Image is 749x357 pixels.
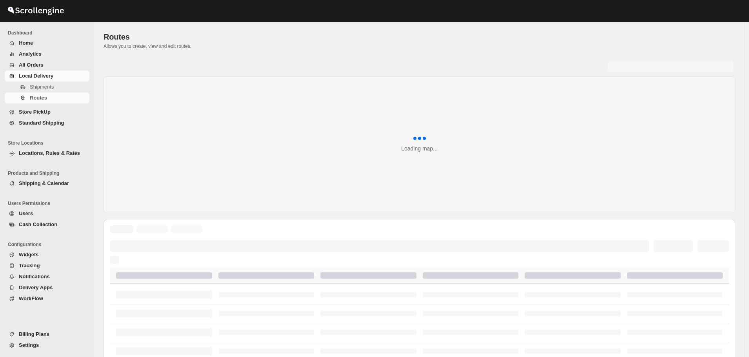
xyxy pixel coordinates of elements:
[19,285,53,290] span: Delivery Apps
[5,219,89,230] button: Cash Collection
[8,140,90,146] span: Store Locations
[5,208,89,219] button: Users
[19,221,57,227] span: Cash Collection
[5,340,89,351] button: Settings
[8,200,90,207] span: Users Permissions
[5,148,89,159] button: Locations, Rules & Rates
[19,342,39,348] span: Settings
[5,178,89,189] button: Shipping & Calendar
[5,92,89,103] button: Routes
[8,170,90,176] span: Products and Shipping
[19,51,42,57] span: Analytics
[8,30,90,36] span: Dashboard
[5,282,89,293] button: Delivery Apps
[5,249,89,260] button: Widgets
[5,82,89,92] button: Shipments
[30,84,54,90] span: Shipments
[8,241,90,248] span: Configurations
[19,274,50,279] span: Notifications
[5,60,89,71] button: All Orders
[5,271,89,282] button: Notifications
[19,73,53,79] span: Local Delivery
[30,95,47,101] span: Routes
[104,43,735,49] p: Allows you to create, view and edit routes.
[19,295,43,301] span: WorkFlow
[5,49,89,60] button: Analytics
[19,150,80,156] span: Locations, Rules & Rates
[19,109,51,115] span: Store PickUp
[19,210,33,216] span: Users
[5,293,89,304] button: WorkFlow
[5,38,89,49] button: Home
[19,252,38,257] span: Widgets
[5,329,89,340] button: Billing Plans
[5,260,89,271] button: Tracking
[401,145,438,152] div: Loading map...
[19,180,69,186] span: Shipping & Calendar
[19,40,33,46] span: Home
[19,263,40,268] span: Tracking
[19,62,44,68] span: All Orders
[19,331,49,337] span: Billing Plans
[104,33,130,41] span: Routes
[19,120,64,126] span: Standard Shipping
